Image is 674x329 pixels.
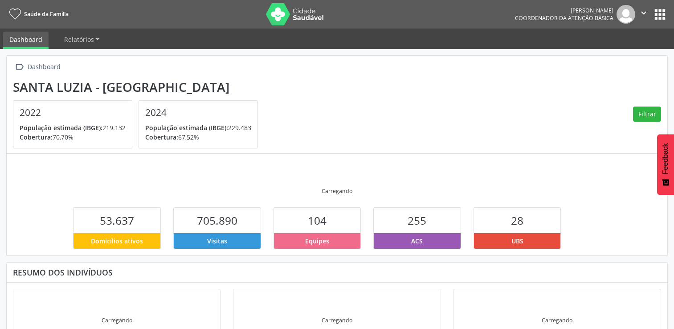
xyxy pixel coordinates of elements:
[145,132,251,142] p: 67,52%
[13,267,661,277] div: Resumo dos indivíduos
[639,8,649,18] i: 
[515,7,613,14] div: [PERSON_NAME]
[207,236,227,246] span: Visitas
[635,5,652,24] button: 
[322,317,352,324] div: Carregando
[662,143,670,174] span: Feedback
[145,123,228,132] span: População estimada (IBGE):
[13,80,264,95] div: Santa Luzia - [GEOGRAPHIC_DATA]
[322,187,352,195] div: Carregando
[100,213,134,228] span: 53.637
[6,7,69,21] a: Saúde da Família
[20,123,126,132] p: 219.132
[411,236,423,246] span: ACS
[145,107,251,118] h4: 2024
[91,236,143,246] span: Domicílios ativos
[197,213,237,228] span: 705.890
[26,61,62,74] div: Dashboard
[633,107,661,122] button: Filtrar
[20,107,126,118] h4: 2022
[20,123,102,132] span: População estimada (IBGE):
[308,213,327,228] span: 104
[58,32,106,47] a: Relatórios
[20,132,126,142] p: 70,70%
[657,134,674,195] button: Feedback - Mostrar pesquisa
[511,213,523,228] span: 28
[515,14,613,22] span: Coordenador da Atenção Básica
[20,133,53,141] span: Cobertura:
[511,236,523,246] span: UBS
[145,123,251,132] p: 229.483
[64,35,94,44] span: Relatórios
[542,317,572,324] div: Carregando
[652,7,668,22] button: apps
[102,317,132,324] div: Carregando
[305,236,329,246] span: Equipes
[13,61,62,74] a:  Dashboard
[24,10,69,18] span: Saúde da Família
[145,133,178,141] span: Cobertura:
[408,213,426,228] span: 255
[3,32,49,49] a: Dashboard
[617,5,635,24] img: img
[13,61,26,74] i: 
